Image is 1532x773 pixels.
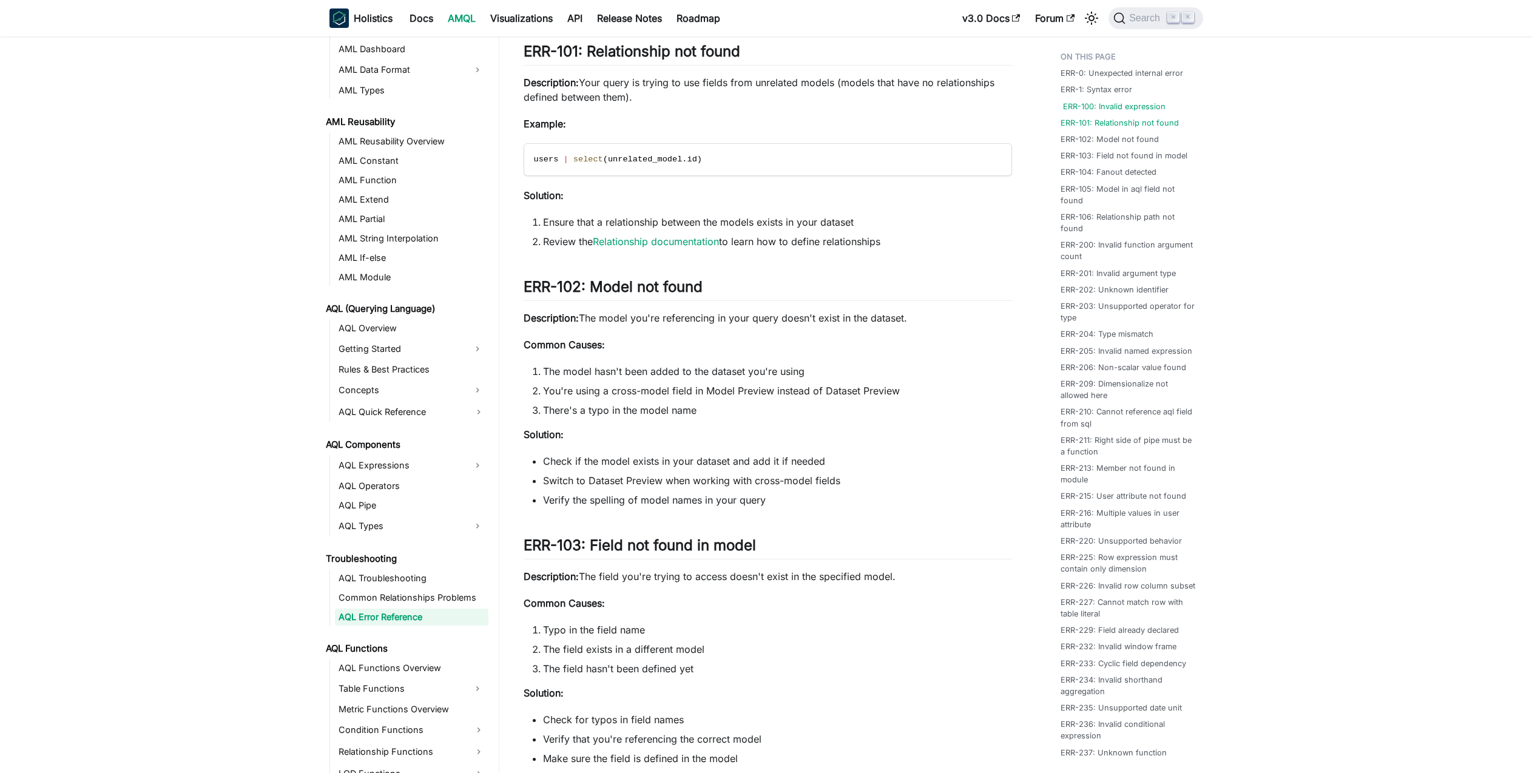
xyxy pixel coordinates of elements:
[335,497,488,514] a: AQL Pipe
[524,597,605,609] strong: Common Causes:
[329,8,393,28] a: HolisticsHolistics
[1182,12,1194,23] kbd: K
[1167,12,1179,23] kbd: ⌘
[335,478,488,495] a: AQL Operators
[322,640,488,657] a: AQL Functions
[1061,490,1186,502] a: ERR-215: User attribute not found
[1061,378,1196,401] a: ERR-209: Dimensionalize not allowed here
[524,570,579,582] strong: Description:
[335,82,488,99] a: AML Types
[1063,101,1166,112] a: ERR-100: Invalid expression
[1061,300,1196,323] a: ERR-203: Unsupported operator for type
[440,8,483,28] a: AMQL
[543,642,1012,657] li: The field exists in a different model
[335,402,488,422] a: AQL Quick Reference
[524,75,1012,104] p: Your query is trying to use fields from unrelated models (models that have no relationships defin...
[543,215,1012,229] li: Ensure that a relationship between the models exists in your dataset
[335,589,488,606] a: Common Relationships Problems
[1061,166,1156,178] a: ERR-104: Fanout detected
[543,751,1012,766] li: Make sure the field is defined in the model
[335,456,467,475] a: AQL Expressions
[335,60,467,79] a: AML Data Format
[1061,718,1196,741] a: ERR-236: Invalid conditional expression
[467,60,488,79] button: Expand sidebar category 'AML Data Format'
[467,380,488,400] button: Expand sidebar category 'Concepts'
[543,403,1012,417] li: There's a typo in the model name
[560,8,590,28] a: API
[467,456,488,475] button: Expand sidebar category 'AQL Expressions'
[335,660,488,677] a: AQL Functions Overview
[335,152,488,169] a: AML Constant
[1061,150,1187,161] a: ERR-103: Field not found in model
[335,720,488,740] a: Condition Functions
[335,570,488,587] a: AQL Troubleshooting
[603,155,608,164] span: (
[1061,596,1196,619] a: ERR-227: Cannot match row with table literal
[524,687,564,699] strong: Solution:
[524,312,579,324] strong: Description:
[1061,702,1182,714] a: ERR-235: Unsupported date unit
[317,36,499,773] nav: Docs sidebar
[1061,580,1195,592] a: ERR-226: Invalid row column subset
[524,428,564,441] strong: Solution:
[1061,462,1196,485] a: ERR-213: Member not found in module
[543,454,1012,468] li: Check if the model exists in your dataset and add it if needed
[1061,84,1132,95] a: ERR-1: Syntax error
[1061,362,1186,373] a: ERR-206: Non-scalar value found
[543,364,1012,379] li: The model hasn't been added to the dataset you're using
[590,8,669,28] a: Release Notes
[573,155,603,164] span: select
[682,155,687,164] span: .
[1061,284,1169,295] a: ERR-202: Unknown identifier
[524,189,564,201] strong: Solution:
[1061,268,1176,279] a: ERR-201: Invalid argument type
[329,8,349,28] img: Holistics
[697,155,702,164] span: )
[1061,67,1183,79] a: ERR-0: Unexpected internal error
[1061,535,1182,547] a: ERR-220: Unsupported behavior
[322,436,488,453] a: AQL Components
[335,320,488,337] a: AQL Overview
[322,113,488,130] a: AML Reusability
[335,380,467,400] a: Concepts
[335,133,488,150] a: AML Reusability Overview
[1061,183,1196,206] a: ERR-105: Model in aql field not found
[335,211,488,228] a: AML Partial
[543,661,1012,676] li: The field hasn't been defined yet
[543,623,1012,637] li: Typo in the field name
[955,8,1028,28] a: v3.0 Docs
[524,569,1012,584] p: The field you're trying to access doesn't exist in the specified model.
[335,609,488,626] a: AQL Error Reference
[335,269,488,286] a: AML Module
[335,41,488,58] a: AML Dashboard
[543,234,1012,249] li: Review the to learn how to define relationships
[524,278,1012,301] h2: ERR-102: Model not found
[402,8,440,28] a: Docs
[524,76,579,89] strong: Description:
[563,155,568,164] span: |
[1061,674,1196,697] a: ERR-234: Invalid shorthand aggregation
[543,473,1012,488] li: Switch to Dataset Preview when working with cross-model fields
[543,493,1012,507] li: Verify the spelling of model names in your query
[1061,552,1196,575] a: ERR-225: Row expression must contain only dimension
[543,712,1012,727] li: Check for typos in field names
[543,383,1012,398] li: You're using a cross-model field in Model Preview instead of Dataset Preview
[335,230,488,247] a: AML String Interpolation
[467,679,488,698] button: Expand sidebar category 'Table Functions'
[1082,8,1101,28] button: Switch between dark and light mode (currently light mode)
[335,249,488,266] a: AML If-else
[335,191,488,208] a: AML Extend
[1061,406,1196,429] a: ERR-210: Cannot reference aql field from sql
[1061,345,1192,357] a: ERR-205: Invalid named expression
[524,118,566,130] strong: Example:
[483,8,560,28] a: Visualizations
[1061,211,1196,234] a: ERR-106: Relationship path not found
[322,300,488,317] a: AQL (Querying Language)
[1109,7,1203,29] button: Search (Command+K)
[1061,239,1196,262] a: ERR-200: Invalid function argument count
[1061,641,1176,652] a: ERR-232: Invalid window frame
[1061,117,1179,129] a: ERR-101: Relationship not found
[467,516,488,536] button: Expand sidebar category 'AQL Types'
[1061,133,1159,145] a: ERR-102: Model not found
[608,155,682,164] span: unrelated_model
